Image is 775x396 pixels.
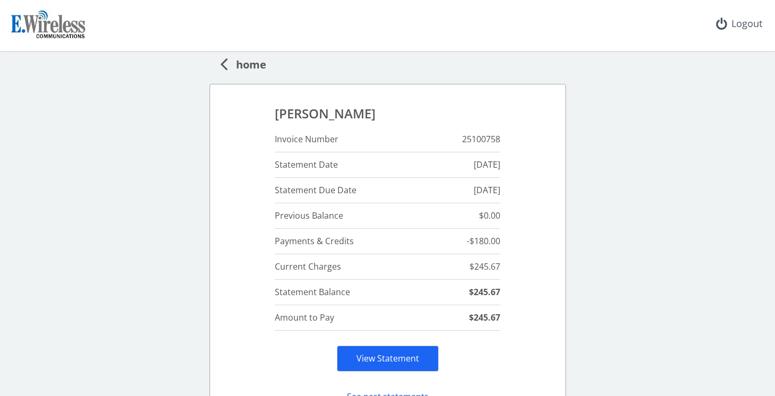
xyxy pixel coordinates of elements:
td: $0.00 [425,203,500,229]
td: $245.67 [425,280,500,305]
td: Current Charges [275,254,425,280]
td: 25100758 [425,127,500,152]
td: [DATE] [425,152,500,178]
td: $245.67 [425,305,500,331]
td: Previous Balance [275,203,425,229]
td: Statement Due Date [275,178,425,203]
td: $245.67 [425,254,500,280]
td: Payments & Credits [275,229,425,254]
span: home [228,53,266,73]
td: Statement Balance [275,280,425,305]
div: View Statement [337,346,439,372]
td: Invoice Number [275,127,425,152]
td: Statement Date [275,152,425,178]
td: [PERSON_NAME] [275,101,500,127]
td: Amount to Pay [275,305,425,331]
a: View Statement [356,352,419,364]
td: -$180.00 [425,229,500,254]
td: [DATE] [425,178,500,203]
